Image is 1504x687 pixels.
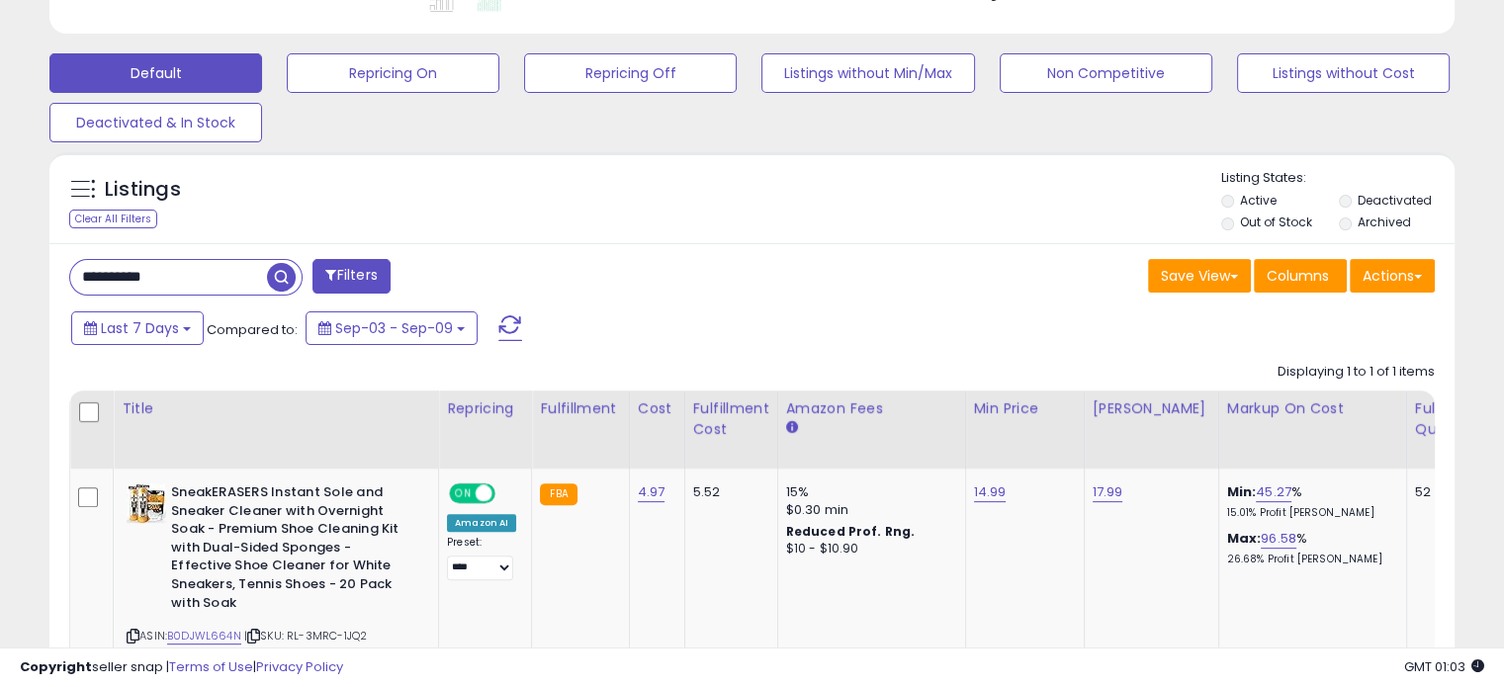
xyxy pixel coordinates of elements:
[761,53,974,93] button: Listings without Min/Max
[1267,266,1329,286] span: Columns
[786,541,950,558] div: $10 - $10.90
[786,419,798,437] small: Amazon Fees.
[169,657,253,676] a: Terms of Use
[693,398,769,440] div: Fulfillment Cost
[306,311,478,345] button: Sep-03 - Sep-09
[786,523,916,540] b: Reduced Prof. Rng.
[1278,363,1435,382] div: Displaying 1 to 1 of 1 items
[256,657,343,676] a: Privacy Policy
[447,514,516,532] div: Amazon AI
[20,658,343,677] div: seller snap | |
[492,485,524,502] span: OFF
[786,398,957,419] div: Amazon Fees
[638,398,676,419] div: Cost
[1227,398,1398,419] div: Markup on Cost
[287,53,499,93] button: Repricing On
[974,398,1076,419] div: Min Price
[101,318,179,338] span: Last 7 Days
[1415,483,1476,501] div: 52
[1218,390,1406,469] th: The percentage added to the cost of goods (COGS) that forms the calculator for Min & Max prices.
[335,318,453,338] span: Sep-03 - Sep-09
[786,483,950,501] div: 15%
[1415,398,1483,440] div: Fulfillable Quantity
[1227,506,1391,520] p: 15.01% Profit [PERSON_NAME]
[244,628,367,644] span: | SKU: RL-3MRC-1JQ2
[1261,529,1296,549] a: 96.58
[207,320,298,339] span: Compared to:
[167,628,241,644] a: B0DJWL664N
[1227,483,1391,520] div: %
[1240,214,1312,230] label: Out of Stock
[49,103,262,142] button: Deactivated & In Stock
[1240,192,1277,209] label: Active
[540,398,620,419] div: Fulfillment
[1221,169,1455,188] p: Listing States:
[1000,53,1212,93] button: Non Competitive
[1093,482,1123,502] a: 17.99
[1357,214,1410,230] label: Archived
[69,210,157,228] div: Clear All Filters
[1350,259,1435,293] button: Actions
[71,311,204,345] button: Last 7 Days
[447,398,523,419] div: Repricing
[451,485,476,502] span: ON
[1227,553,1391,566] p: 26.68% Profit [PERSON_NAME]
[1237,53,1450,93] button: Listings without Cost
[105,176,181,204] h5: Listings
[447,536,516,580] div: Preset:
[1254,259,1347,293] button: Columns
[1227,529,1262,548] b: Max:
[127,483,166,523] img: 51Kq2nfPhAL._SL40_.jpg
[693,483,762,501] div: 5.52
[974,482,1007,502] a: 14.99
[312,259,390,294] button: Filters
[524,53,737,93] button: Repricing Off
[1148,259,1251,293] button: Save View
[122,398,430,419] div: Title
[49,53,262,93] button: Default
[171,483,411,617] b: SneakERASERS Instant Sole and Sneaker Cleaner with Overnight Soak - Premium Shoe Cleaning Kit wit...
[1256,482,1291,502] a: 45.27
[1227,482,1257,501] b: Min:
[1227,530,1391,566] div: %
[638,482,665,502] a: 4.97
[540,483,576,505] small: FBA
[1357,192,1431,209] label: Deactivated
[1093,398,1210,419] div: [PERSON_NAME]
[786,501,950,519] div: $0.30 min
[20,657,92,676] strong: Copyright
[1404,657,1484,676] span: 2025-09-17 01:03 GMT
